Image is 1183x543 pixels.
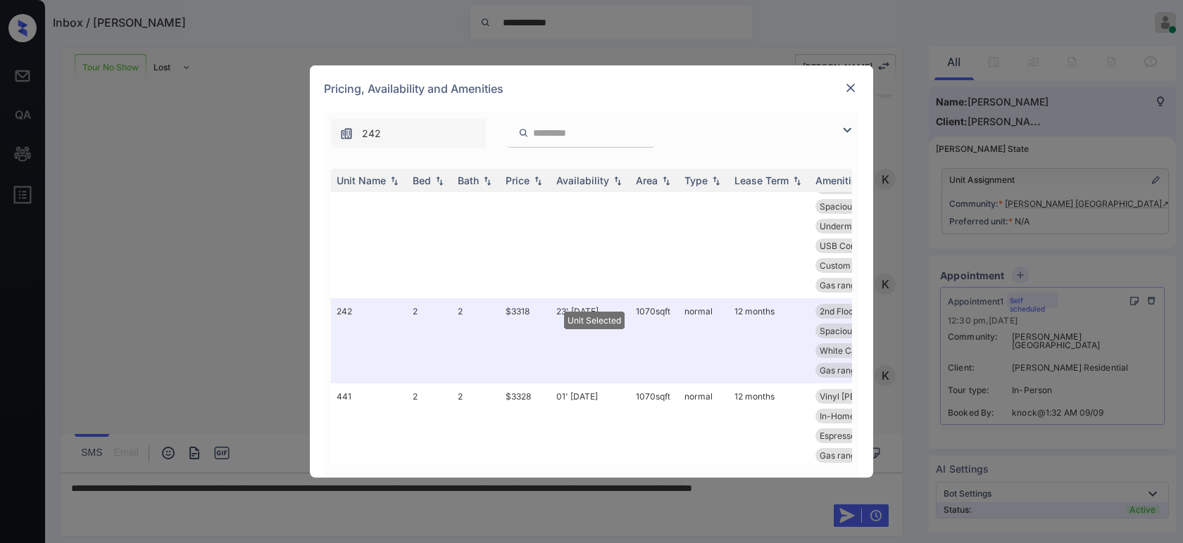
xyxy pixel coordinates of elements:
td: 12 months [729,383,810,468]
img: sorting [659,176,673,186]
td: 1070 sqft [630,298,679,383]
td: 2 [407,298,452,383]
span: Spacious Closet [820,201,884,212]
td: 161 [331,174,407,298]
span: Vinyl [PERSON_NAME]... [820,391,916,402]
td: 1070 sqft [630,383,679,468]
div: Unit Name [337,174,386,186]
td: 2 [452,174,500,298]
span: Gas range [820,280,860,290]
td: $3328 [500,383,551,468]
td: 11' [DATE] [551,174,630,298]
img: sorting [531,176,545,186]
td: normal [679,174,729,298]
span: Undermount Sink [820,221,889,231]
img: icon-zuma [518,127,529,139]
img: icon-zuma [839,122,856,139]
span: In-Home Washer ... [820,411,896,421]
span: Gas range [820,450,860,461]
td: normal [679,298,729,383]
div: Bath [458,174,479,186]
td: 2 [452,298,500,383]
td: $3658 [500,174,551,298]
img: icon-zuma [339,127,353,141]
div: Availability [556,174,609,186]
img: close [844,81,858,95]
td: 2 [407,383,452,468]
span: White Cabinets [820,345,880,356]
td: 23' [DATE] [551,298,630,383]
td: $3318 [500,298,551,383]
span: USB Compatible ... [820,241,894,251]
img: sorting [611,176,625,186]
div: Type [684,174,708,186]
span: Gas range [820,365,860,376]
td: 441 [331,383,407,468]
td: 2 [452,383,500,468]
td: 1003 sqft [630,174,679,298]
div: Bed [413,174,431,186]
img: sorting [790,176,804,186]
td: 2 [407,174,452,298]
div: Price [506,174,530,186]
td: 01' [DATE] [551,383,630,468]
div: Pricing, Availability and Amenities [310,65,873,112]
img: sorting [480,176,494,186]
td: normal [679,383,729,468]
img: sorting [432,176,446,186]
span: Spacious Closet [820,326,884,336]
td: 12 months [729,298,810,383]
div: Amenities [815,174,863,186]
img: sorting [709,176,723,186]
div: Lease Term [734,174,789,186]
span: Custom Closet [820,260,878,271]
span: 242 [362,126,381,141]
span: Espresso Cabine... [820,430,892,441]
td: 12 months [729,174,810,298]
span: 2nd Floor [820,306,857,317]
td: 242 [331,298,407,383]
div: Area [636,174,658,186]
img: sorting [387,176,401,186]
